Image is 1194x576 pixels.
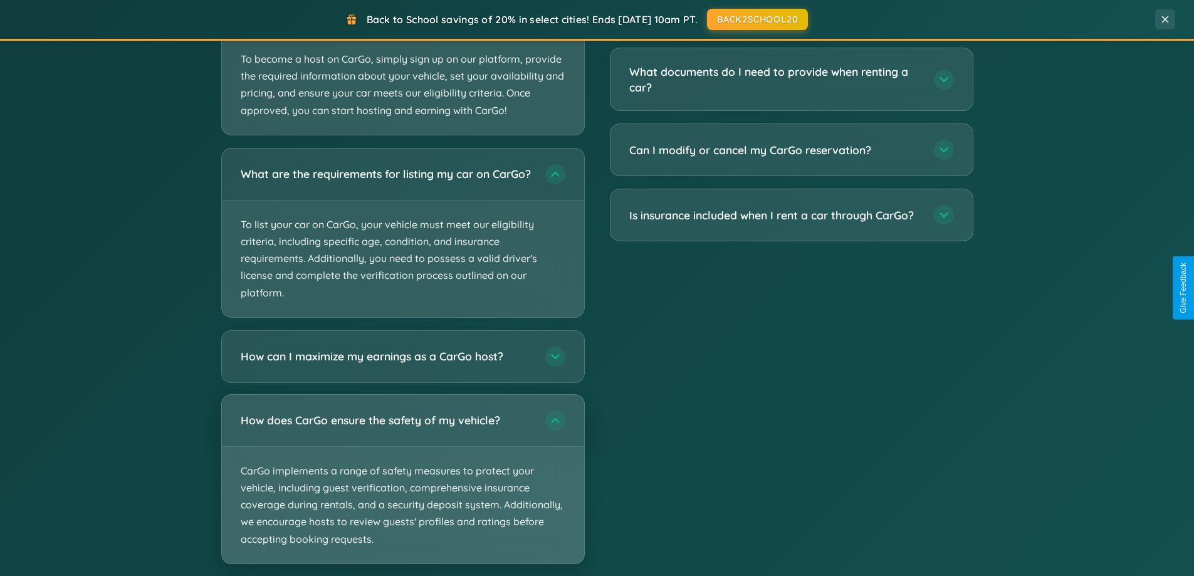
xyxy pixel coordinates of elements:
button: BACK2SCHOOL20 [707,9,808,30]
h3: What documents do I need to provide when renting a car? [629,64,921,95]
span: Back to School savings of 20% in select cities! Ends [DATE] 10am PT. [367,13,698,26]
p: CarGo implements a range of safety measures to protect your vehicle, including guest verification... [222,447,584,563]
p: To become a host on CarGo, simply sign up on our platform, provide the required information about... [222,35,584,135]
p: To list your car on CarGo, your vehicle must meet our eligibility criteria, including specific ag... [222,201,584,317]
div: Give Feedback [1179,263,1188,313]
h3: How can I maximize my earnings as a CarGo host? [241,348,533,364]
h3: How does CarGo ensure the safety of my vehicle? [241,412,533,428]
h3: What are the requirements for listing my car on CarGo? [241,166,533,182]
h3: Can I modify or cancel my CarGo reservation? [629,142,921,158]
h3: Is insurance included when I rent a car through CarGo? [629,207,921,223]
